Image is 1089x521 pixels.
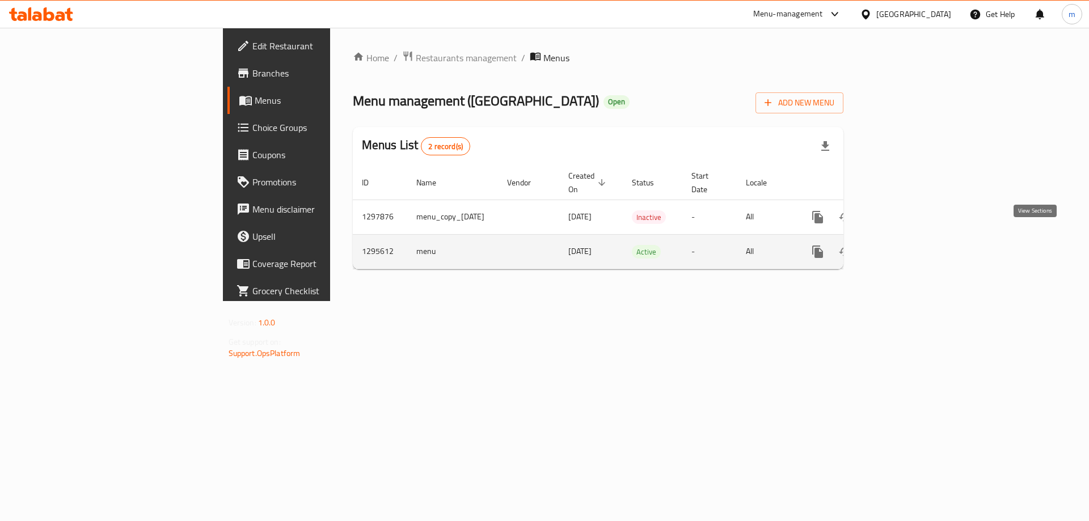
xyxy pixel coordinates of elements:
[831,204,859,231] button: Change Status
[227,114,405,141] a: Choice Groups
[603,95,630,109] div: Open
[765,96,834,110] span: Add New Menu
[804,204,831,231] button: more
[252,66,396,80] span: Branches
[407,200,498,234] td: menu_copy_[DATE]
[227,223,405,250] a: Upsell
[402,50,517,65] a: Restaurants management
[353,166,922,269] table: enhanced table
[227,87,405,114] a: Menus
[632,245,661,259] div: Active
[416,51,517,65] span: Restaurants management
[755,92,843,113] button: Add New Menu
[407,234,498,269] td: menu
[353,50,844,65] nav: breadcrumb
[737,234,795,269] td: All
[632,211,666,224] span: Inactive
[353,88,599,113] span: Menu management ( [GEOGRAPHIC_DATA] )
[746,176,782,189] span: Locale
[568,209,592,224] span: [DATE]
[252,39,396,53] span: Edit Restaurant
[362,176,383,189] span: ID
[255,94,396,107] span: Menus
[632,210,666,224] div: Inactive
[421,141,470,152] span: 2 record(s)
[421,137,470,155] div: Total records count
[258,315,276,330] span: 1.0.0
[229,315,256,330] span: Version:
[1069,8,1075,20] span: m
[252,175,396,189] span: Promotions
[876,8,951,20] div: [GEOGRAPHIC_DATA]
[362,137,470,155] h2: Menus List
[252,257,396,270] span: Coverage Report
[812,133,839,160] div: Export file
[804,238,831,265] button: more
[682,200,737,234] td: -
[753,7,823,21] div: Menu-management
[691,169,723,196] span: Start Date
[227,196,405,223] a: Menu disclaimer
[568,169,609,196] span: Created On
[252,202,396,216] span: Menu disclaimer
[227,60,405,87] a: Branches
[252,121,396,134] span: Choice Groups
[507,176,546,189] span: Vendor
[682,234,737,269] td: -
[252,148,396,162] span: Coupons
[737,200,795,234] td: All
[795,166,922,200] th: Actions
[632,245,661,259] span: Active
[568,244,592,259] span: [DATE]
[632,176,669,189] span: Status
[831,238,859,265] button: Change Status
[227,250,405,277] a: Coverage Report
[252,230,396,243] span: Upsell
[521,51,525,65] li: /
[227,141,405,168] a: Coupons
[227,277,405,304] a: Grocery Checklist
[543,51,569,65] span: Menus
[416,176,451,189] span: Name
[229,346,301,361] a: Support.OpsPlatform
[252,284,396,298] span: Grocery Checklist
[603,97,630,107] span: Open
[227,32,405,60] a: Edit Restaurant
[227,168,405,196] a: Promotions
[229,334,281,349] span: Get support on:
